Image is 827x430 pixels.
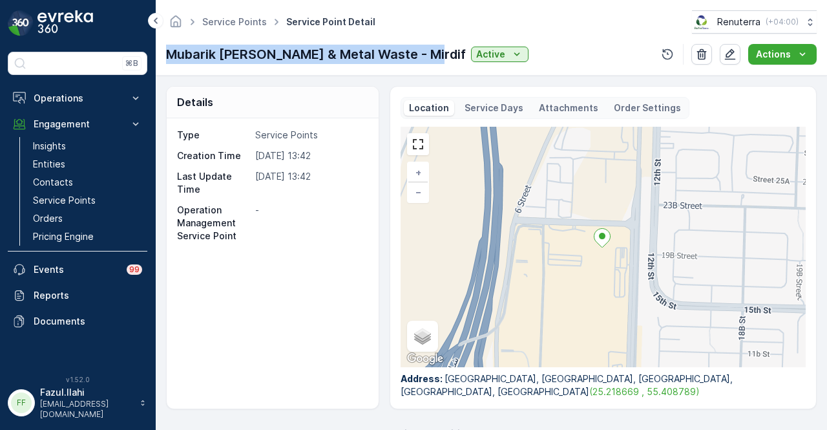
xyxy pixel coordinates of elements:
span: + [415,167,421,178]
p: Orders [33,212,63,225]
p: Engagement [34,118,121,131]
span: Service Point Detail [284,16,378,28]
img: Google [404,350,446,367]
p: Operation Management Service Point [177,204,250,242]
a: Reports [8,283,147,308]
button: Operations [8,85,147,111]
p: Order Settings [614,102,681,114]
a: Pricing Engine [28,228,147,246]
p: [DATE] 13:42 [255,170,365,196]
span: Address : [401,373,445,384]
p: Type [177,129,250,142]
p: ( +04:00 ) [766,17,799,27]
p: Mubarik [PERSON_NAME] & Metal Waste - Mirdif [166,45,466,64]
a: (25.218669 , 55.408789) [589,386,700,397]
div: FF [11,392,32,413]
p: Service Points [33,194,96,207]
a: Layers [408,322,437,350]
button: FFFazul.Ilahi[EMAIL_ADDRESS][DOMAIN_NAME] [8,386,147,420]
img: Screenshot_2024-07-26_at_13.33.01.png [692,15,712,29]
p: Service Points [255,129,365,142]
span: [GEOGRAPHIC_DATA], [GEOGRAPHIC_DATA], [GEOGRAPHIC_DATA], [GEOGRAPHIC_DATA], [GEOGRAPHIC_DATA] [401,373,735,397]
p: Attachments [539,102,598,114]
a: Insights [28,137,147,155]
p: - [255,204,365,242]
a: Zoom Out [408,182,428,202]
img: logo_dark-DEwI_e13.png [37,10,93,36]
p: Renuterra [717,16,760,28]
a: Contacts [28,173,147,191]
button: Actions [748,44,817,65]
p: Creation Time [177,149,250,162]
a: Open this area in Google Maps (opens a new window) [404,350,446,367]
a: Events99 [8,257,147,283]
p: Fazul.Ilahi [40,386,133,399]
img: logo [8,10,34,36]
a: Homepage [169,19,183,30]
p: Events [34,263,119,276]
p: Operations [34,92,121,105]
button: Active [471,47,529,62]
p: Insights [33,140,66,153]
a: Documents [8,308,147,334]
a: View Fullscreen [408,134,428,154]
a: Orders [28,210,147,228]
span: − [415,186,422,197]
a: Zoom In [408,163,428,182]
p: Documents [34,315,142,328]
p: [DATE] 13:42 [255,149,365,162]
p: Actions [756,48,791,61]
p: Contacts [33,176,73,189]
p: 99 [129,264,140,275]
p: Reports [34,289,142,302]
p: Entities [33,158,65,171]
a: Service Points [28,191,147,210]
p: [EMAIL_ADDRESS][DOMAIN_NAME] [40,399,133,420]
button: Renuterra(+04:00) [692,10,817,34]
p: Service Days [465,102,523,114]
a: Service Points [202,16,267,27]
a: Entities [28,155,147,173]
span: v 1.52.0 [8,376,147,383]
button: Engagement [8,111,147,137]
p: Pricing Engine [33,230,94,243]
p: Location [409,102,449,114]
p: Active [476,48,505,61]
p: Last Update Time [177,170,250,196]
p: ⌘B [125,58,138,69]
p: Details [177,94,213,110]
